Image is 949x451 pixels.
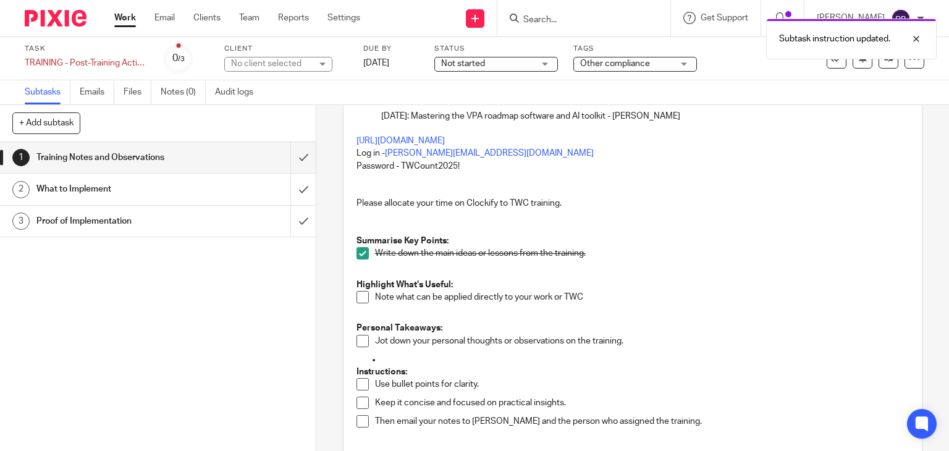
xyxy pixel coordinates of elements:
p: Write down the main ideas or lessons from the training. [375,247,909,259]
div: 1 [12,149,30,166]
span: Other compliance [580,59,650,68]
strong: Summarise Key Points: [356,237,449,245]
a: Team [239,12,259,24]
p: Please allocate your time on Clockify to TWC training. [356,197,909,209]
a: Clients [193,12,221,24]
label: Due by [363,44,419,54]
p: Jot down your personal thoughts or observations on the training. [375,335,909,347]
p: Log in - [356,147,909,159]
label: Task [25,44,148,54]
a: Notes (0) [161,80,206,104]
p: Keep it concise and focused on practical insights. [375,397,909,409]
div: 3 [12,213,30,230]
span: [DATE] [363,59,389,67]
a: [PERSON_NAME][EMAIL_ADDRESS][DOMAIN_NAME] [385,149,594,158]
a: Subtasks [25,80,70,104]
strong: Personal Takeaways: [356,324,442,332]
label: Status [434,44,558,54]
p: Use bullet points for clarity. [375,378,909,390]
h1: Training Notes and Observations [36,148,198,167]
strong: Highlight What’s Useful: [356,280,453,289]
p: Password - TWCount2025! [356,160,909,172]
a: Settings [327,12,360,24]
div: TRAINING - Post-Training Action Plan [25,57,148,69]
a: Emails [80,80,114,104]
img: Pixie [25,10,86,27]
a: Files [124,80,151,104]
button: + Add subtask [12,112,80,133]
a: Audit logs [215,80,263,104]
div: 0 [172,51,185,65]
p: Subtask instruction updated. [779,33,890,45]
p: Note what can be applied directly to your work or TWC [375,291,909,303]
img: svg%3E [891,9,911,28]
h1: What to Implement [36,180,198,198]
a: Email [154,12,175,24]
h1: Proof of Implementation [36,212,198,230]
p: [DATE]: Mastering the VPA roadmap software and AI toolkit - [PERSON_NAME] [381,110,909,122]
span: Not started [441,59,485,68]
a: Reports [278,12,309,24]
small: /3 [178,56,185,62]
div: No client selected [231,57,311,70]
strong: Instructions: [356,368,407,376]
p: Then email your notes to [PERSON_NAME] and the person who assigned the training. [375,415,909,428]
a: Work [114,12,136,24]
div: 2 [12,181,30,198]
a: [URL][DOMAIN_NAME] [356,137,445,145]
label: Client [224,44,348,54]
